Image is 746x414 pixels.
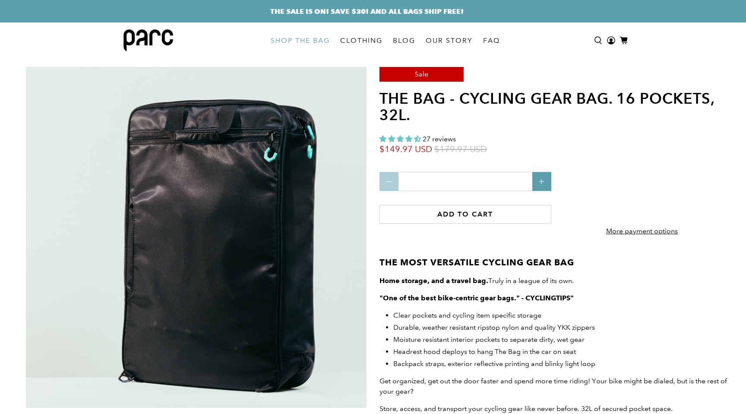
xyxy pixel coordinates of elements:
a: BLOG [388,29,420,53]
span: Moisture resistant interior pockets to separate dirty, wet gear [393,335,585,344]
span: Backpack straps, exterior reflective printing and blinky light loop [393,360,595,368]
a: CLOTHING [335,29,388,53]
img: parc bag logo [123,29,173,51]
a: More payment options [573,220,711,247]
a: OUR STORY [420,29,478,53]
span: Headrest hood deploys to hang The Bag in the car on seat [393,347,576,356]
img: Rear view of Parc cycling gear bag standing upright with backpack straps tucked away in a pocket ... [26,67,367,408]
span: 4.33 stars [379,135,421,143]
strong: H [379,277,385,285]
span: Store, access, and transport your cycling gear like never before. 32L of secured pocket space. [379,404,673,413]
span: Get organized, get out the door faster and spend more time riding! Your bike might be dialed, but... [379,377,727,395]
strong: "One of the best bike-centric gear bags." - CYCLINGTIPS" [379,294,574,302]
span: 27 reviews [423,135,456,143]
nav: main navigation [266,22,505,58]
a: FAQ [478,29,505,53]
span: $149.97 USD [379,144,432,155]
h1: THE BAG - cycling gear bag. 16 pockets, 32L. [379,90,733,124]
button: Add to cart [379,205,551,224]
span: Truly in a league of its own. [385,277,574,285]
span: $179.97 USD [434,144,487,155]
span: Sale [415,70,428,78]
span: Durable, weather resistant ripstop nylon and quality YKK zippers [393,323,595,331]
strong: ome storage, and a travel bag. [385,277,488,285]
span: Add to cart [437,210,493,218]
a: THE SALE IS ON! SAVE $30! AND ALL BAGS SHIP FREE! [270,6,464,16]
strong: THE MOST VERSATILE CYCLING GEAR BAG [379,257,574,268]
a: SHOP THE BAG [266,29,335,53]
span: Clear pockets and cycling item specific storage [393,311,541,319]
